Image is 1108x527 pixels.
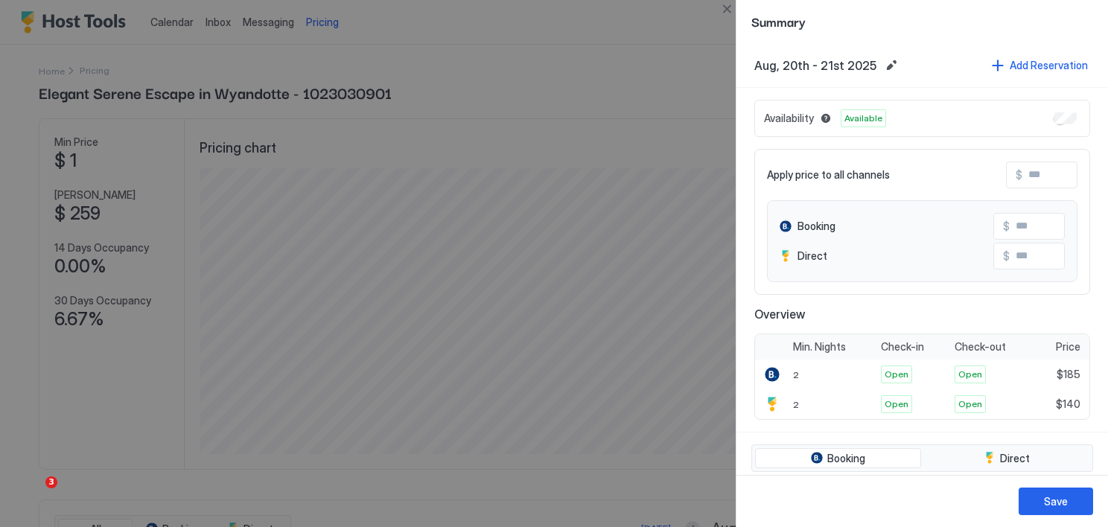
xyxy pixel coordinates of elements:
[1016,168,1022,182] span: $
[793,399,799,410] span: 2
[754,58,876,73] span: Aug, 20th - 21st 2025
[1019,488,1093,515] button: Save
[885,368,908,381] span: Open
[751,444,1093,473] div: tab-group
[1003,220,1010,233] span: $
[797,220,835,233] span: Booking
[955,340,1006,354] span: Check-out
[844,112,882,125] span: Available
[827,452,865,465] span: Booking
[15,476,51,512] iframe: Intercom live chat
[885,397,908,411] span: Open
[1044,494,1068,509] div: Save
[754,307,1090,322] span: Overview
[1056,340,1080,354] span: Price
[882,57,900,74] button: Edit date range
[1000,452,1030,465] span: Direct
[1057,368,1080,381] span: $185
[793,369,799,380] span: 2
[924,448,1090,469] button: Direct
[751,12,1093,31] span: Summary
[45,476,57,488] span: 3
[1010,57,1088,73] div: Add Reservation
[797,249,827,263] span: Direct
[958,368,982,381] span: Open
[764,112,814,125] span: Availability
[1056,397,1080,411] span: $140
[755,448,921,469] button: Booking
[958,397,982,411] span: Open
[881,340,924,354] span: Check-in
[990,55,1090,75] button: Add Reservation
[767,168,890,182] span: Apply price to all channels
[1003,249,1010,263] span: $
[817,109,835,127] button: Blocked dates override all pricing rules and remain unavailable until manually unblocked
[793,340,846,354] span: Min. Nights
